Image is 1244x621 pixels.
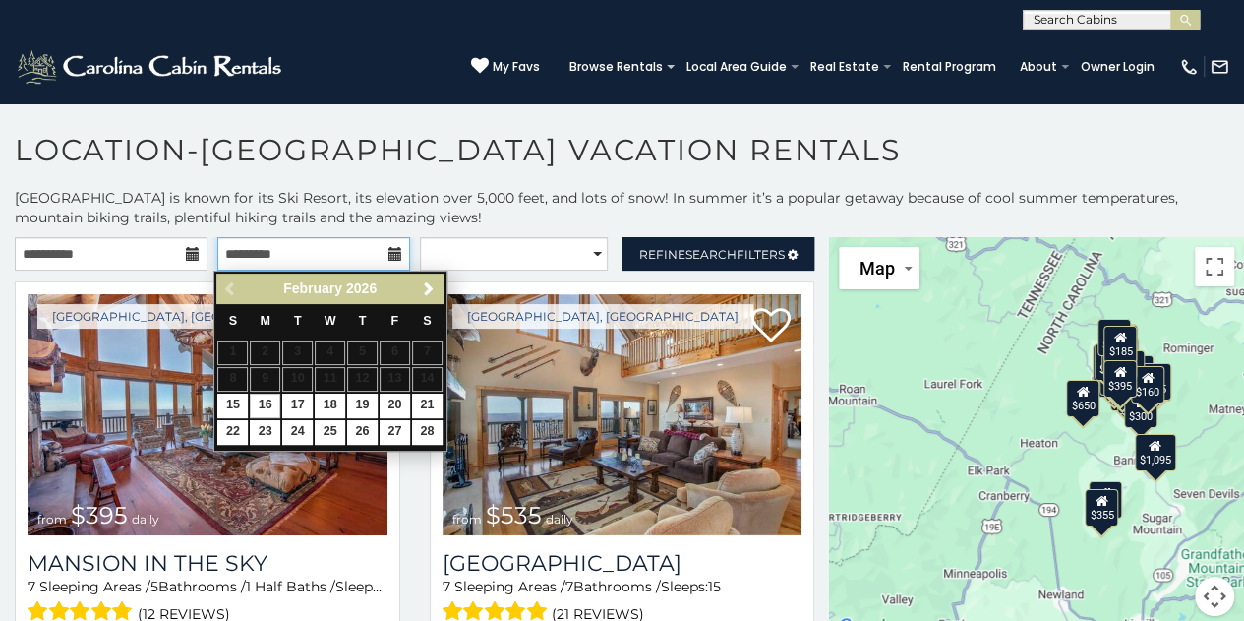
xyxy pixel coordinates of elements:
img: mail-regular-white.png [1210,57,1229,77]
span: Wednesday [325,314,336,328]
span: February [283,280,342,296]
span: from [452,512,482,527]
span: Saturday [423,314,431,328]
a: About [1010,53,1067,81]
img: Southern Star Lodge [443,294,802,535]
img: White-1-2.png [15,47,287,87]
span: 15 [708,578,721,595]
span: daily [546,512,573,527]
a: 28 [412,420,443,445]
span: Map [859,258,894,279]
a: 16 [250,394,280,418]
a: My Favs [471,57,540,77]
a: Owner Login [1071,53,1164,81]
a: 22 [217,420,248,445]
span: 1 Half Baths / [246,578,335,595]
div: $545 [1105,363,1139,401]
span: Tuesday [294,314,302,328]
a: 19 [347,394,378,418]
span: Sunday [229,314,237,328]
a: 26 [347,420,378,445]
div: $435 [1138,363,1171,401]
a: 23 [250,420,280,445]
a: Add to favorites [750,306,790,347]
a: Local Area Guide [677,53,797,81]
a: [GEOGRAPHIC_DATA], [GEOGRAPHIC_DATA] [37,304,338,329]
img: Mansion In The Sky [28,294,387,535]
div: $355 [1086,488,1119,526]
span: Monday [261,314,271,328]
span: 2026 [346,280,377,296]
a: [GEOGRAPHIC_DATA] [443,550,802,577]
button: Map camera controls [1195,577,1234,616]
span: Next [421,281,437,297]
div: $185 [1104,326,1138,363]
span: $395 [71,501,128,529]
div: $395 [1103,359,1137,397]
span: 7 [28,578,35,595]
span: $535 [486,501,542,529]
span: My Favs [493,58,540,76]
span: 16 [383,578,396,595]
div: $125 [1097,318,1131,355]
div: $1,095 [1135,434,1176,471]
span: 7 [443,578,450,595]
button: Change map style [839,247,919,289]
a: 17 [282,394,313,418]
a: Next [417,277,442,301]
a: 15 [217,394,248,418]
a: Mansion In The Sky from $395 daily [28,294,387,535]
span: Search [685,247,737,262]
a: 20 [380,394,410,418]
span: Refine Filters [639,247,785,262]
a: 25 [315,420,345,445]
a: RefineSearchFilters [622,237,814,271]
a: Real Estate [800,53,889,81]
a: Browse Rentals [560,53,673,81]
h3: Southern Star Lodge [443,550,802,577]
a: Southern Star Lodge from $535 daily [443,294,802,535]
div: $425 [1095,342,1128,380]
span: daily [132,512,159,527]
div: $300 [1124,391,1157,428]
span: Thursday [359,314,367,328]
span: 7 [565,578,573,595]
a: Mansion In The Sky [28,550,387,577]
a: 18 [315,394,345,418]
div: $650 [1066,380,1099,417]
span: 5 [150,578,158,595]
div: $425 [1093,344,1126,382]
a: [GEOGRAPHIC_DATA], [GEOGRAPHIC_DATA] [452,304,753,329]
a: 21 [412,394,443,418]
img: phone-regular-white.png [1179,57,1199,77]
a: Rental Program [893,53,1006,81]
a: 24 [282,420,313,445]
span: Friday [391,314,399,328]
div: $225 [1089,481,1122,519]
button: Toggle fullscreen view [1195,247,1234,286]
div: $160 [1131,366,1164,404]
a: 27 [380,420,410,445]
span: from [37,512,67,527]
